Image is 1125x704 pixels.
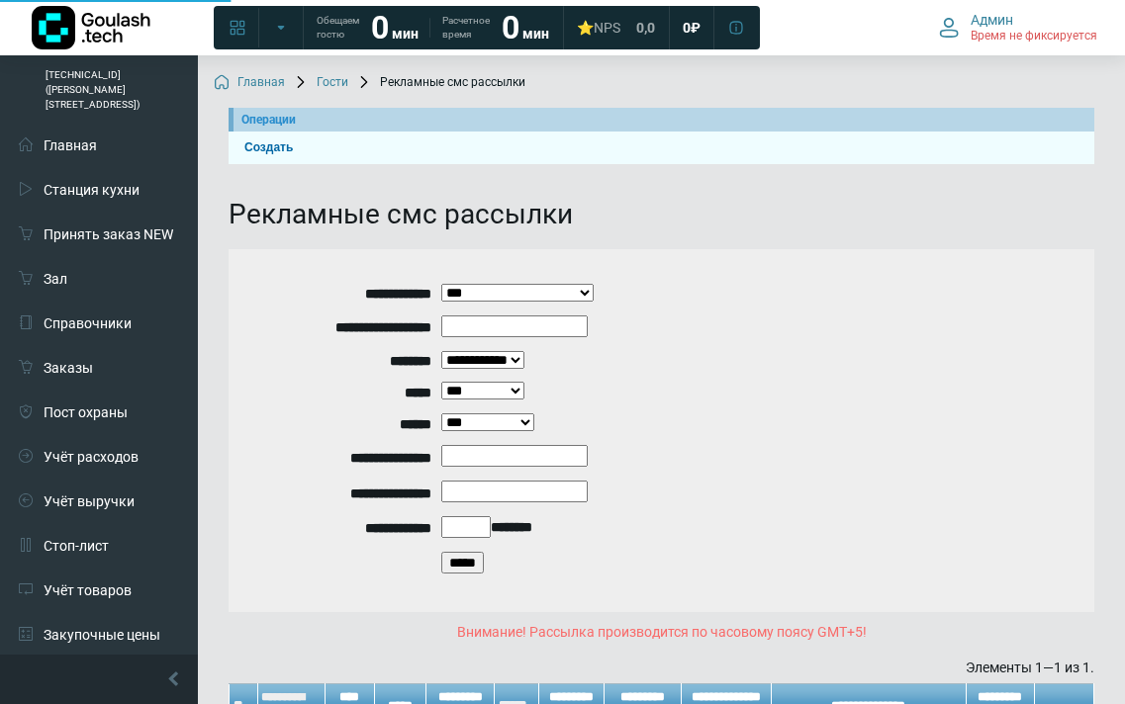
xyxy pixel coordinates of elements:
span: Расчетное время [442,14,490,42]
h1: Рекламные смс рассылки [229,198,1094,231]
a: Создать [236,138,1086,157]
span: NPS [594,20,620,36]
img: Логотип компании Goulash.tech [32,6,150,49]
span: мин [392,26,419,42]
span: мин [522,26,549,42]
span: Время не фиксируется [971,29,1097,44]
a: ⭐NPS 0,0 [565,10,667,45]
span: 0,0 [636,19,655,37]
span: Внимание! Рассылка производится по часовому поясу GMT+5! [457,624,867,640]
div: ⭐ [577,19,620,37]
a: Главная [214,75,285,91]
button: Админ Время не фиксируется [927,7,1109,48]
a: Гости [293,75,348,91]
strong: 0 [502,9,519,46]
span: Обещаем гостю [317,14,359,42]
span: Админ [971,11,1013,29]
strong: 0 [371,9,389,46]
a: Обещаем гостю 0 мин Расчетное время 0 мин [305,10,561,45]
div: Элементы 1—1 из 1. [229,658,1094,678]
span: 0 [683,19,691,37]
span: Рекламные смс рассылки [356,75,525,91]
span: ₽ [691,19,701,37]
a: 0 ₽ [671,10,712,45]
div: Операции [241,111,1086,129]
